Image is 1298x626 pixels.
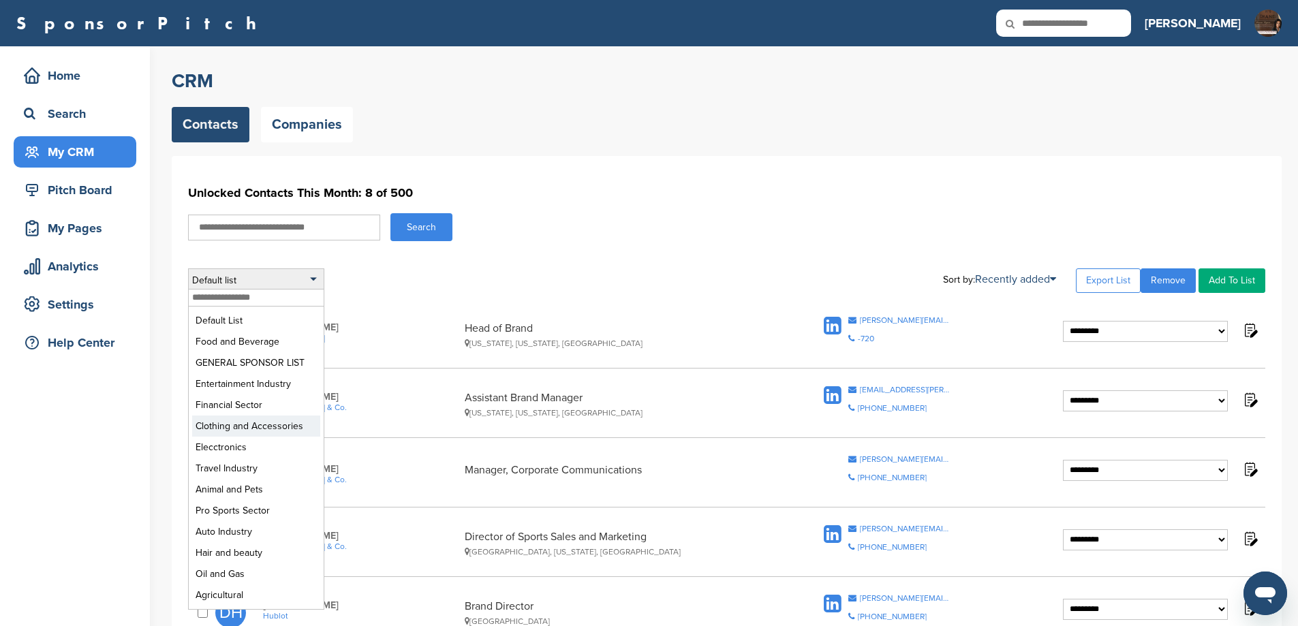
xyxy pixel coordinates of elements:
[263,463,459,475] span: [PERSON_NAME]
[261,107,353,142] a: Companies
[20,254,136,279] div: Analytics
[14,98,136,129] a: Search
[172,69,1282,93] h2: CRM
[20,292,136,317] div: Settings
[20,101,136,126] div: Search
[465,339,771,348] div: [US_STATE], [US_STATE], [GEOGRAPHIC_DATA]
[858,612,927,621] div: [PHONE_NUMBER]
[858,543,927,551] div: [PHONE_NUMBER]
[943,274,1056,285] div: Sort by:
[20,178,136,202] div: Pitch Board
[975,272,1056,286] a: Recently added
[1241,322,1258,339] img: Notes
[263,333,459,343] a: [PERSON_NAME]
[1141,268,1196,293] a: Remove
[858,334,874,343] div: -720
[860,316,951,324] div: [PERSON_NAME][EMAIL_ADDRESS][DOMAIN_NAME]
[263,403,459,412] a: [PERSON_NAME] & Co.
[860,455,951,463] div: [PERSON_NAME][EMAIL_ADDRESS][PERSON_NAME][DOMAIN_NAME]
[192,500,320,521] li: Pro Sports Sector
[192,584,320,606] li: Agricultural
[192,352,320,373] li: GENERAL SPONSOR LIST
[858,404,927,412] div: [PHONE_NUMBER]
[860,386,951,394] div: [EMAIL_ADDRESS][PERSON_NAME][DOMAIN_NAME]
[188,181,1265,205] h1: Unlocked Contacts This Month: 8 of 500
[858,473,927,482] div: [PHONE_NUMBER]
[14,174,136,206] a: Pitch Board
[465,530,771,557] div: Director of Sports Sales and Marketing
[465,616,771,626] div: [GEOGRAPHIC_DATA]
[192,458,320,479] li: Travel Industry
[465,391,771,418] div: Assistant Brand Manager
[14,136,136,168] a: My CRM
[16,14,265,32] a: SponsorPitch
[192,331,320,352] li: Food and Beverage
[1199,268,1265,293] a: Add To List
[263,542,459,551] a: [PERSON_NAME] & Co.
[1145,14,1241,33] h3: [PERSON_NAME]
[20,63,136,88] div: Home
[192,310,320,331] li: Default List
[1241,599,1258,616] img: Notes
[1241,460,1258,478] img: Notes
[263,611,459,621] a: Hublot
[14,289,136,320] a: Settings
[192,437,320,458] li: Elecctronics
[172,107,249,142] a: Contacts
[192,563,320,584] li: Oil and Gas
[860,594,951,602] div: [PERSON_NAME][EMAIL_ADDRESS][DOMAIN_NAME]
[20,330,136,355] div: Help Center
[860,525,951,533] div: [PERSON_NAME][EMAIL_ADDRESS][PERSON_NAME][PERSON_NAME][DOMAIN_NAME]
[263,391,459,403] span: [PERSON_NAME]
[14,327,136,358] a: Help Center
[1076,268,1141,293] a: Export List
[263,530,459,542] span: [PERSON_NAME]
[465,599,771,626] div: Brand Director
[188,268,324,293] div: Default list
[14,251,136,282] a: Analytics
[14,213,136,244] a: My Pages
[263,599,459,611] span: [PERSON_NAME]
[192,373,320,394] li: Entertainment Industry
[1145,8,1241,38] a: [PERSON_NAME]
[390,213,452,241] button: Search
[263,322,459,333] span: [PERSON_NAME]
[14,60,136,91] a: Home
[465,547,771,557] div: [GEOGRAPHIC_DATA], [US_STATE], [GEOGRAPHIC_DATA]
[1241,391,1258,408] img: Notes
[465,322,771,348] div: Head of Brand
[192,542,320,563] li: Hair and beauty
[1241,530,1258,547] img: Notes
[192,416,320,437] li: Clothing and Accessories
[465,463,771,484] div: Manager, Corporate Communications
[192,479,320,500] li: Animal and Pets
[1243,572,1287,615] iframe: Button to launch messaging window
[192,521,320,542] li: Auto Industry
[263,475,459,484] a: [PERSON_NAME] & Co.
[465,408,771,418] div: [US_STATE], [US_STATE], [GEOGRAPHIC_DATA]
[1254,10,1282,37] img: Oleander ds
[20,140,136,164] div: My CRM
[192,394,320,416] li: Financial Sector
[20,216,136,240] div: My Pages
